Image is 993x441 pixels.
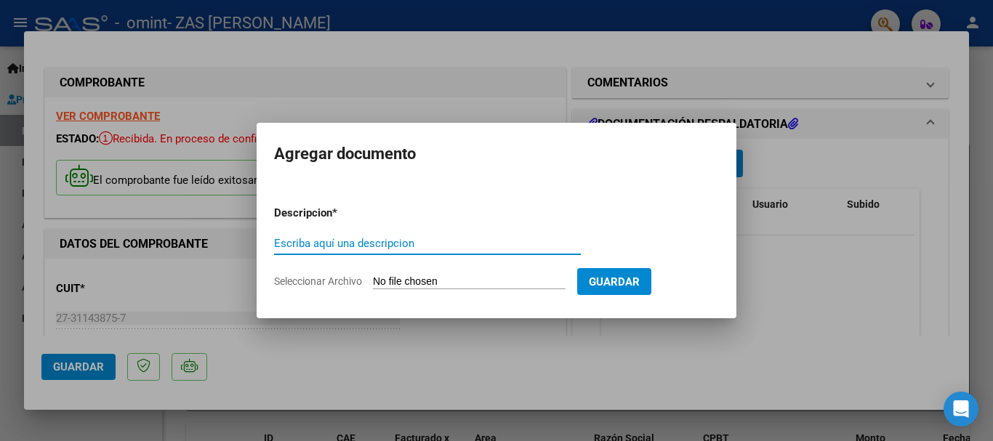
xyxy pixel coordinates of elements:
h2: Agregar documento [274,140,719,168]
div: Open Intercom Messenger [944,392,978,426]
span: Seleccionar Archivo [274,275,362,287]
button: Guardar [577,268,651,295]
span: Guardar [589,275,640,288]
p: Descripcion [274,205,408,222]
